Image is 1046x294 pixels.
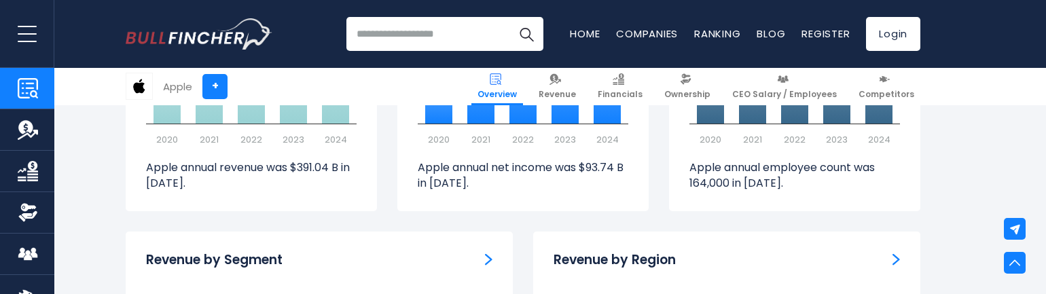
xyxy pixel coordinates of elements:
a: Financials [592,68,649,105]
img: AAPL logo [126,73,152,99]
a: Login [866,17,920,51]
a: Ownership [658,68,717,105]
text: 2024 [325,133,347,146]
a: Overview [471,68,523,105]
a: + [202,74,228,99]
text: 2023 [554,133,576,146]
h3: Revenue by Segment [146,252,283,269]
span: Revenue [539,89,576,100]
a: Companies [616,26,678,41]
p: Apple annual employee count was 164,000 in [DATE]. [689,160,900,191]
span: Overview [477,89,517,100]
a: Revenue by Segment [485,252,492,266]
text: 2022 [240,133,262,146]
text: 2020 [428,133,450,146]
text: 2023 [826,133,848,146]
img: Bullfincher logo [126,18,272,50]
a: Revenue by Region [892,252,900,266]
text: 2020 [700,133,721,146]
a: CEO Salary / Employees [726,68,843,105]
a: Ranking [694,26,740,41]
h3: Revenue by Region [554,252,676,269]
text: 2022 [512,133,534,146]
text: 2024 [596,133,619,146]
text: 2023 [283,133,304,146]
p: Apple annual net income was $93.74 B in [DATE]. [418,160,628,191]
text: 2024 [868,133,890,146]
a: Blog [757,26,785,41]
img: Ownership [18,202,38,223]
text: 2020 [156,133,178,146]
a: Register [801,26,850,41]
text: 2022 [784,133,806,146]
a: Home [570,26,600,41]
a: Go to homepage [126,18,272,50]
a: Revenue [533,68,582,105]
span: Ownership [664,89,710,100]
span: CEO Salary / Employees [732,89,837,100]
text: 2021 [200,133,219,146]
a: Competitors [852,68,920,105]
div: Apple [163,79,192,94]
text: 2021 [471,133,490,146]
button: Search [509,17,543,51]
text: 2021 [743,133,762,146]
span: Financials [598,89,643,100]
p: Apple annual revenue was $391.04 B in [DATE]. [146,160,357,191]
span: Competitors [859,89,914,100]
